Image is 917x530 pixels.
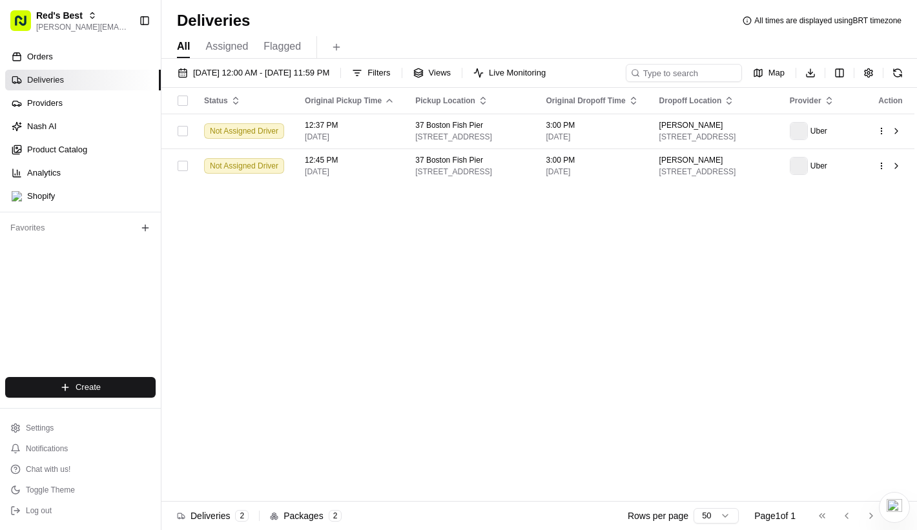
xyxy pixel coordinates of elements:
span: 3:00 PM [546,120,638,130]
button: Red's Best[PERSON_NAME][EMAIL_ADDRESS][DOMAIN_NAME] [5,5,134,36]
span: Analytics [27,167,61,179]
div: Action [877,96,904,106]
div: 2 [329,510,342,522]
button: Map [747,64,790,82]
span: 12:45 PM [305,155,395,165]
a: Shopify [5,186,161,207]
button: [DATE] 12:00 AM - [DATE] 11:59 PM [172,64,335,82]
span: Pickup Location [415,96,475,106]
span: Uber [810,126,827,136]
span: Map [768,67,785,79]
span: 3:00 PM [546,155,638,165]
div: 2 [235,510,249,522]
span: [DATE] [546,167,638,177]
span: Providers [27,97,63,109]
span: [DATE] [305,167,395,177]
span: [PERSON_NAME] [659,155,723,165]
span: Shopify [27,190,55,202]
input: Type to search [626,64,742,82]
p: Rows per page [628,509,688,522]
span: [STREET_ADDRESS] [659,132,769,142]
span: 37 Boston Fish Pier [415,120,483,130]
a: Analytics [5,163,161,183]
button: Create [5,377,156,398]
button: Live Monitoring [468,64,551,82]
span: Assigned [205,39,248,54]
div: Favorites [5,218,156,238]
span: [PERSON_NAME] [659,120,723,130]
span: Notifications [26,443,68,454]
button: Refresh [889,64,907,82]
span: Chat with us! [26,464,70,474]
span: Dropoff Location [659,96,722,106]
span: 12:37 PM [305,120,395,130]
button: [PERSON_NAME][EMAIL_ADDRESS][DOMAIN_NAME] [36,22,129,32]
img: Shopify logo [12,191,22,201]
span: [DATE] [546,132,638,142]
span: Nash AI [27,121,57,132]
span: Status [204,96,228,106]
a: Providers [5,93,161,114]
span: Live Monitoring [489,67,546,79]
button: Settings [5,419,156,437]
button: Views [407,64,457,82]
span: Log out [26,505,52,516]
div: Page 1 of 1 [754,509,796,522]
span: [DATE] [305,132,395,142]
span: Original Dropoff Time [546,96,625,106]
button: Chat with us! [5,460,156,478]
span: Deliveries [27,74,64,86]
span: Uber [810,161,827,171]
span: Product Catalog [27,144,87,156]
span: All [177,39,190,54]
span: 37 Boston Fish Pier [415,155,483,165]
button: Notifications [5,440,156,458]
span: [STREET_ADDRESS] [659,167,769,177]
div: Packages [270,509,342,522]
a: Orders [5,46,161,67]
button: Red's Best [36,9,83,22]
a: Deliveries [5,70,161,90]
button: Log out [5,502,156,520]
button: Toggle Theme [5,481,156,499]
a: Product Catalog [5,139,161,160]
span: Flagged [263,39,301,54]
span: Filters [367,67,390,79]
span: Settings [26,423,54,433]
span: Original Pickup Time [305,96,382,106]
span: Create [76,382,101,393]
span: [DATE] 12:00 AM - [DATE] 11:59 PM [193,67,329,79]
span: [STREET_ADDRESS] [415,132,525,142]
span: Provider [790,96,821,106]
span: Views [429,67,451,79]
h1: Deliveries [177,10,250,31]
span: [STREET_ADDRESS] [415,167,525,177]
span: Toggle Theme [26,485,75,495]
a: Nash AI [5,116,161,137]
div: Deliveries [177,509,249,522]
span: All times are displayed using BRT timezone [754,15,902,26]
span: Orders [27,51,53,63]
button: Filters [346,64,396,82]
